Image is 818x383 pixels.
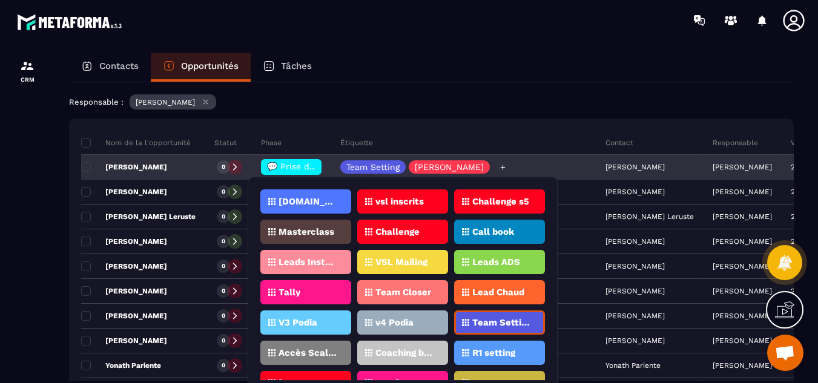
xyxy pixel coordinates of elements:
p: [PERSON_NAME] [81,237,167,246]
p: Coaching book [375,349,434,357]
p: 0 [222,262,225,270]
a: Opportunités [151,53,251,82]
div: Ouvrir le chat [767,335,803,371]
p: Leads Instagram [279,258,337,266]
p: [PERSON_NAME] [81,187,167,197]
p: Responsable [713,138,758,148]
p: 0 [222,312,225,320]
p: [PERSON_NAME] [713,361,772,370]
p: Lead Chaud [472,288,524,296]
p: V3 Podia [279,318,317,327]
p: 0 [222,212,225,221]
p: [PERSON_NAME] [713,188,772,196]
p: vsl inscrits [375,197,424,206]
p: Valeur [791,138,813,148]
p: R1 setting [472,349,515,357]
span: 💬 Prise de contact effectué [267,162,388,171]
a: formationformationCRM [3,50,51,92]
p: Contact [605,138,633,148]
p: [PERSON_NAME] [81,162,167,172]
img: formation [20,59,35,73]
p: [PERSON_NAME] [415,163,484,171]
p: Opportunités [181,61,239,71]
a: Tâches [251,53,324,82]
p: Nom de la l'opportunité [81,138,191,148]
p: 0 [222,237,225,246]
p: Challenge [375,228,420,236]
p: Responsable : [69,97,124,106]
p: 0 [222,336,225,345]
a: Contacts [69,53,151,82]
p: CRM [3,76,51,83]
p: [PERSON_NAME] [136,98,195,106]
p: [PERSON_NAME] [81,311,167,321]
img: logo [17,11,126,33]
p: [PERSON_NAME] Leruste [81,212,196,221]
p: Accès Scaler Podia [279,349,337,357]
p: 0 [222,287,225,295]
p: Contacts [99,61,139,71]
p: [DOMAIN_NAME] [279,197,337,206]
p: 0 [222,188,225,196]
p: [PERSON_NAME] [713,287,772,295]
p: Masterclass [279,228,334,236]
p: [PERSON_NAME] [713,237,772,246]
p: Étiquette [340,138,373,148]
p: Tâches [281,61,312,71]
p: [PERSON_NAME] [713,163,772,171]
p: [PERSON_NAME] [713,336,772,345]
p: [PERSON_NAME] [713,312,772,320]
p: 0 [222,163,225,171]
p: Leads ADS [472,258,520,266]
p: Team Setting [472,318,531,327]
p: VSL Mailing [375,258,427,266]
p: Call book [472,228,514,236]
p: [PERSON_NAME] [81,336,167,345]
p: Phase [261,138,282,148]
p: Statut [214,138,237,148]
p: [PERSON_NAME] [81,286,167,296]
p: Yonath Pariente [81,361,161,370]
p: [PERSON_NAME] [713,212,772,221]
p: [PERSON_NAME] [713,262,772,270]
p: v4 Podia [375,318,414,327]
p: Challenge s5 [472,197,529,206]
p: [PERSON_NAME] [81,261,167,271]
p: Tally [279,288,300,296]
p: Team Setting [346,163,400,171]
p: 0 [222,361,225,370]
p: Team Closer [375,288,431,296]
